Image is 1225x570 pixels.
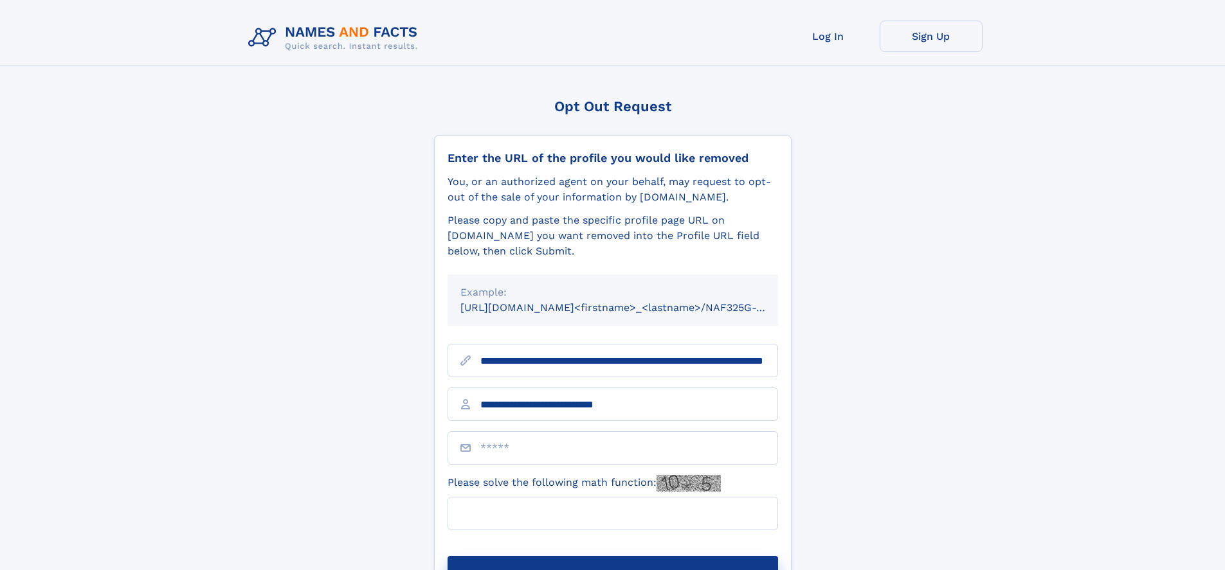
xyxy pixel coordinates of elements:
[460,285,765,300] div: Example:
[880,21,983,52] a: Sign Up
[243,21,428,55] img: Logo Names and Facts
[777,21,880,52] a: Log In
[448,475,721,492] label: Please solve the following math function:
[448,151,778,165] div: Enter the URL of the profile you would like removed
[434,98,792,114] div: Opt Out Request
[460,301,803,314] small: [URL][DOMAIN_NAME]<firstname>_<lastname>/NAF325G-xxxxxxxx
[448,174,778,205] div: You, or an authorized agent on your behalf, may request to opt-out of the sale of your informatio...
[448,213,778,259] div: Please copy and paste the specific profile page URL on [DOMAIN_NAME] you want removed into the Pr...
